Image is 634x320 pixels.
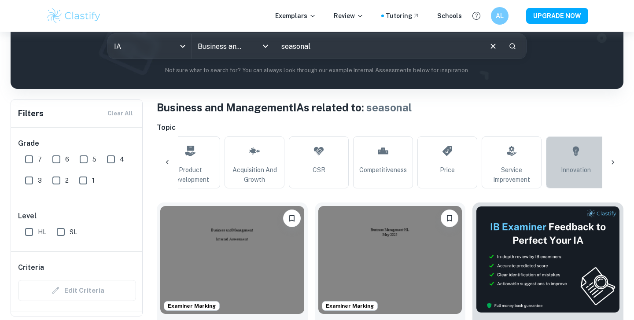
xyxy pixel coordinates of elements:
[491,7,509,25] button: AL
[164,302,219,310] span: Examiner Marking
[18,211,136,221] h6: Level
[164,165,216,184] span: Product Development
[469,8,484,23] button: Help and Feedback
[38,227,46,237] span: HL
[18,262,44,273] h6: Criteria
[92,154,96,164] span: 5
[440,165,455,175] span: Price
[505,39,520,54] button: Search
[18,138,136,149] h6: Grade
[108,34,191,59] div: IA
[18,107,44,120] h6: Filters
[386,11,420,21] a: Tutoring
[334,11,364,21] p: Review
[322,302,377,310] span: Examiner Marking
[92,176,95,185] span: 1
[437,11,462,21] a: Schools
[120,154,124,164] span: 4
[18,280,136,301] div: Criteria filters are unavailable when searching by topic
[441,210,458,227] button: Bookmark
[38,154,42,164] span: 7
[38,176,42,185] span: 3
[283,210,301,227] button: Bookmark
[275,34,481,59] input: E.g. tech company expansion, marketing strategies, motivation theories...
[476,206,620,313] img: Thumbnail
[229,165,280,184] span: Acquisition and Growth
[486,165,538,184] span: Service Improvement
[70,227,77,237] span: SL
[485,38,501,55] button: Clear
[359,165,407,175] span: Competitiveness
[366,101,412,114] span: seasonal
[160,206,304,314] img: Business and Management IA example thumbnail: How does Adidas' adoption of CSR practic
[561,165,591,175] span: Innovation
[275,11,316,21] p: Exemplars
[65,154,69,164] span: 6
[526,8,588,24] button: UPGRADE NOW
[318,206,462,314] img: Business and Management IA example thumbnail: Is Sustainability at the core of Apple’s
[18,66,616,75] p: Not sure what to search for? You can always look through our example Internal Assessments below f...
[65,176,69,185] span: 2
[313,165,325,175] span: CSR
[157,99,623,115] h1: Business and Management IAs related to:
[157,122,623,133] h6: Topic
[495,11,505,21] h6: AL
[259,40,272,52] button: Open
[46,7,102,25] img: Clastify logo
